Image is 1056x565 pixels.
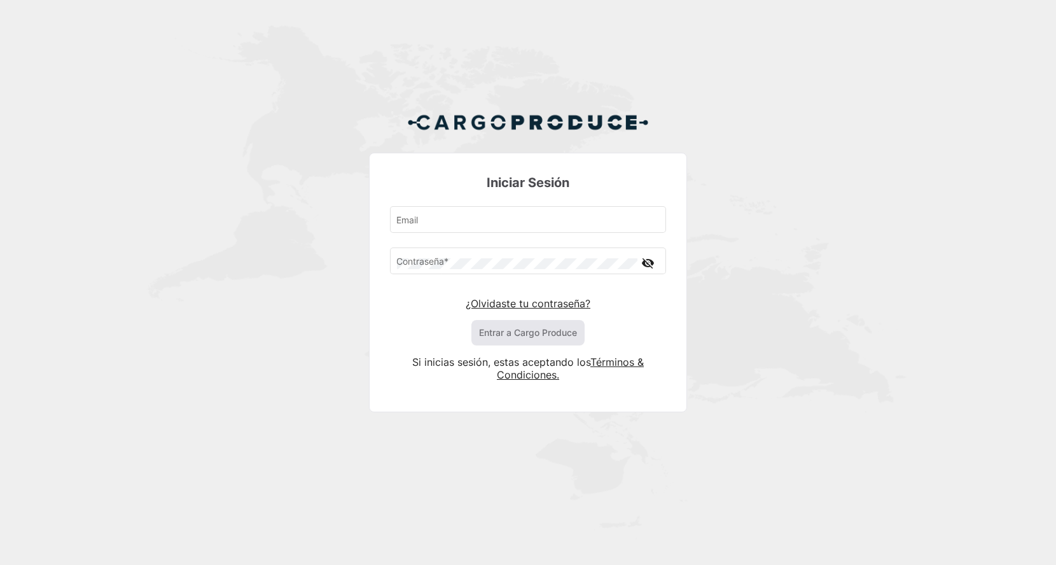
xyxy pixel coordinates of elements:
[466,297,590,310] a: ¿Olvidaste tu contraseña?
[390,174,666,192] h3: Iniciar Sesión
[407,107,649,137] img: Cargo Produce Logo
[641,255,656,271] mat-icon: visibility_off
[412,356,590,368] span: Si inicias sesión, estas aceptando los
[497,356,644,381] a: Términos & Condiciones.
